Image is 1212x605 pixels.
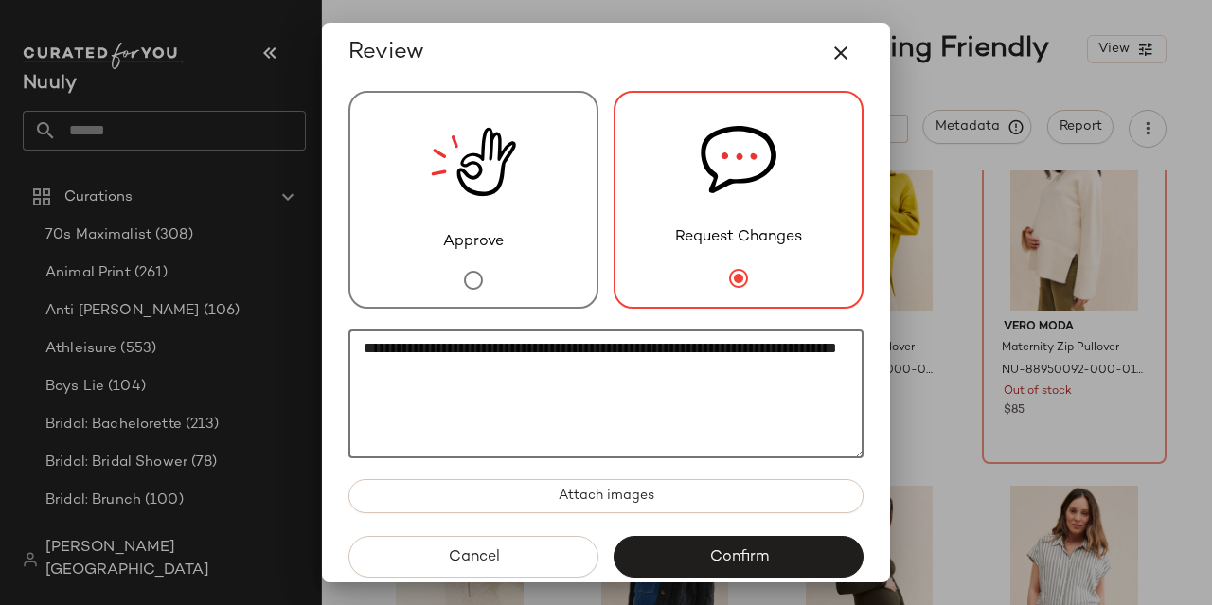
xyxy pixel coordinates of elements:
button: Attach images [348,479,864,513]
span: Review [348,38,424,68]
span: Request Changes [675,226,802,249]
span: Cancel [447,548,499,566]
span: Attach images [558,489,654,504]
button: Confirm [614,536,864,578]
img: svg%3e [701,93,776,226]
span: Confirm [708,548,768,566]
img: review_new_snapshot.RGmwQ69l.svg [431,93,516,231]
button: Cancel [348,536,598,578]
span: Approve [443,231,504,254]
